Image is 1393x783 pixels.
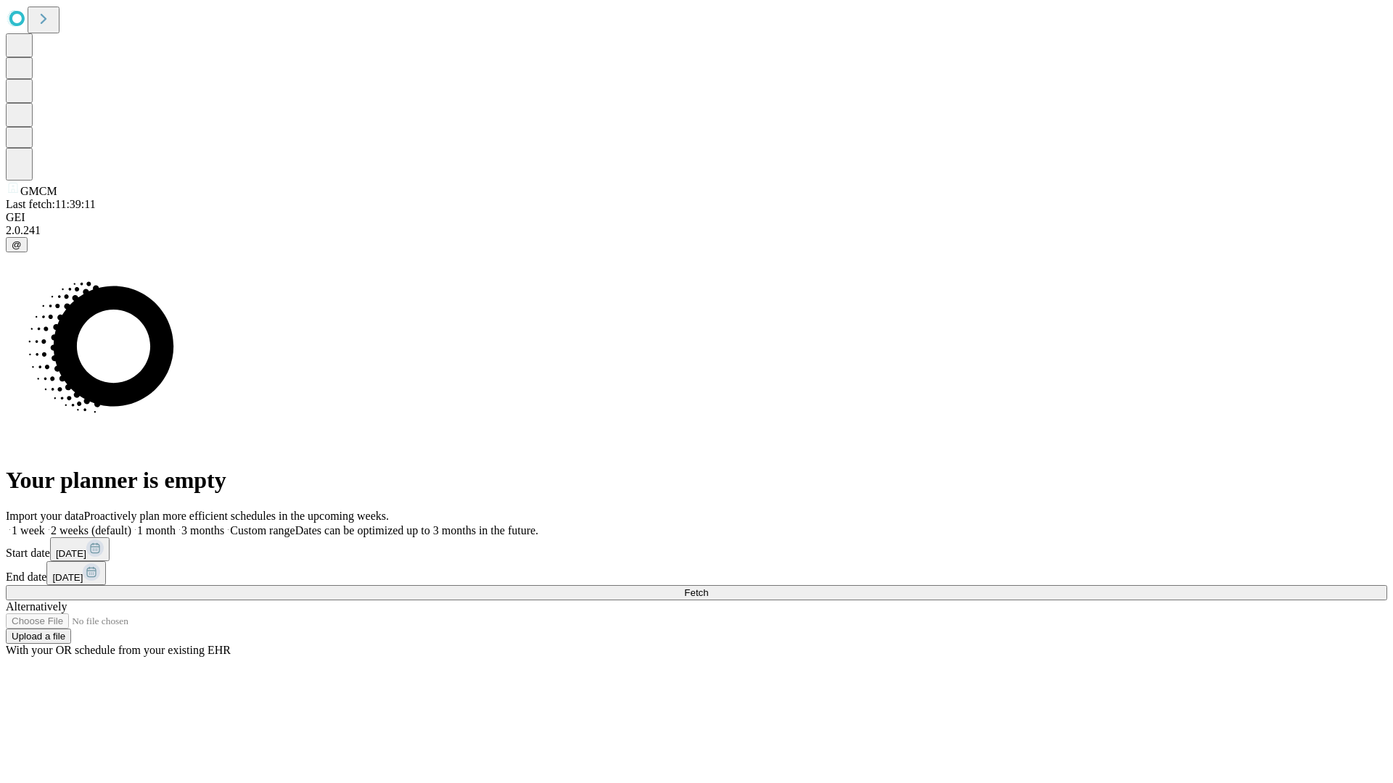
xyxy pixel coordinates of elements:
[52,572,83,583] span: [DATE]
[56,548,86,559] span: [DATE]
[6,198,96,210] span: Last fetch: 11:39:11
[6,629,71,644] button: Upload a file
[50,537,110,561] button: [DATE]
[6,600,67,613] span: Alternatively
[684,587,708,598] span: Fetch
[20,185,57,197] span: GMCM
[137,524,176,536] span: 1 month
[6,585,1387,600] button: Fetch
[6,561,1387,585] div: End date
[230,524,295,536] span: Custom range
[46,561,106,585] button: [DATE]
[84,510,389,522] span: Proactively plan more efficient schedules in the upcoming weeks.
[6,644,231,656] span: With your OR schedule from your existing EHR
[295,524,538,536] span: Dates can be optimized up to 3 months in the future.
[12,239,22,250] span: @
[6,510,84,522] span: Import your data
[6,211,1387,224] div: GEI
[6,224,1387,237] div: 2.0.241
[6,237,28,252] button: @
[51,524,131,536] span: 2 weeks (default)
[12,524,45,536] span: 1 week
[6,467,1387,494] h1: Your planner is empty
[181,524,224,536] span: 3 months
[6,537,1387,561] div: Start date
